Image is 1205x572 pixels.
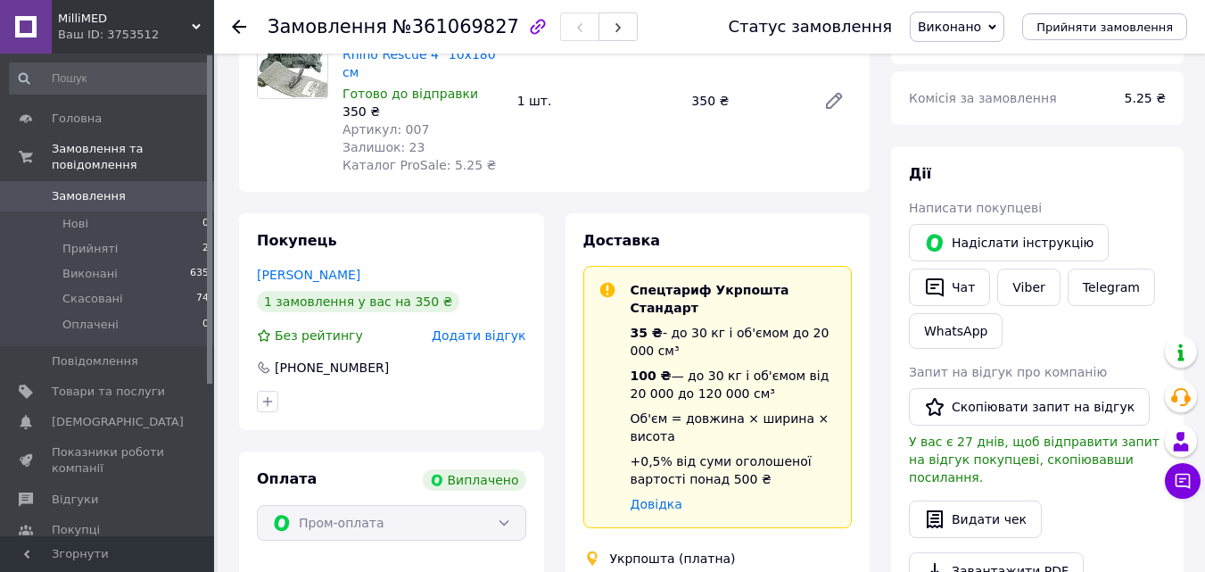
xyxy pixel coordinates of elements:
[258,29,327,97] img: Бандаж ізраїльський Rhino Rescue 4" 10х180 см
[909,201,1042,215] span: Написати покупцеві
[631,367,838,402] div: — до 30 кг і об'ємом від 20 000 до 120 000 см³
[510,88,685,113] div: 1 шт.
[909,435,1160,485] span: У вас є 27 днів, щоб відправити запит на відгук покупцеві, скопіювавши посилання.
[423,469,526,491] div: Виплачено
[631,410,838,445] div: Об'єм = довжина × ширина × висота
[909,269,990,306] button: Чат
[273,359,391,377] div: [PHONE_NUMBER]
[190,266,209,282] span: 635
[343,29,496,79] a: Бандаж ізраїльський Rhino Rescue 4" 10х180 см
[52,141,214,173] span: Замовлення та повідомлення
[1165,463,1201,499] button: Чат з покупцем
[997,269,1060,306] a: Viber
[684,88,809,113] div: 350 ₴
[62,216,88,232] span: Нові
[202,317,209,333] span: 0
[257,470,317,487] span: Оплата
[52,492,98,508] span: Відгуки
[1022,13,1187,40] button: Прийняти замовлення
[631,324,838,360] div: - до 30 кг і об'ємом до 20 000 см³
[62,266,118,282] span: Виконані
[58,11,192,27] span: MilliMED
[52,111,102,127] span: Головна
[631,497,682,511] a: Довідка
[62,241,118,257] span: Прийняті
[58,27,214,43] div: Ваш ID: 3753512
[909,313,1003,349] a: WhatsApp
[275,328,363,343] span: Без рейтингу
[909,224,1109,261] button: Надіслати інструкцію
[392,16,519,37] span: №361069827
[1036,21,1173,34] span: Прийняти замовлення
[9,62,210,95] input: Пошук
[62,291,123,307] span: Скасовані
[268,16,387,37] span: Замовлення
[816,83,852,119] a: Редагувати
[62,317,119,333] span: Оплачені
[257,291,459,312] div: 1 замовлення у вас на 350 ₴
[52,444,165,477] span: Показники роботи компанії
[631,452,838,488] div: +0,5% від суми оголошеної вартості понад 500 ₴
[909,91,1057,105] span: Комісія за замовлення
[52,414,184,430] span: [DEMOGRAPHIC_DATA]
[343,87,478,101] span: Готово до відправки
[728,18,892,36] div: Статус замовлення
[52,384,165,400] span: Товари та послуги
[52,353,138,369] span: Повідомлення
[257,232,337,249] span: Покупець
[631,283,789,315] span: Спецтариф Укрпошта Стандарт
[52,188,126,204] span: Замовлення
[606,550,740,568] div: Укрпошта (платна)
[343,103,503,120] div: 350 ₴
[583,232,661,249] span: Доставка
[232,18,246,36] div: Повернутися назад
[202,216,209,232] span: 0
[343,122,429,137] span: Артикул: 007
[1125,91,1166,105] span: 5.25 ₴
[257,268,360,282] a: [PERSON_NAME]
[909,501,1042,538] button: Видати чек
[52,522,100,538] span: Покупці
[918,20,981,34] span: Виконано
[343,140,425,154] span: Залишок: 23
[909,165,931,182] span: Дії
[202,241,209,257] span: 2
[432,328,525,343] span: Додати відгук
[909,365,1107,379] span: Запит на відгук про компанію
[1068,269,1155,306] a: Telegram
[343,158,496,172] span: Каталог ProSale: 5.25 ₴
[909,388,1150,426] button: Скопіювати запит на відгук
[196,291,209,307] span: 74
[631,326,663,340] span: 35 ₴
[631,369,672,383] span: 100 ₴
